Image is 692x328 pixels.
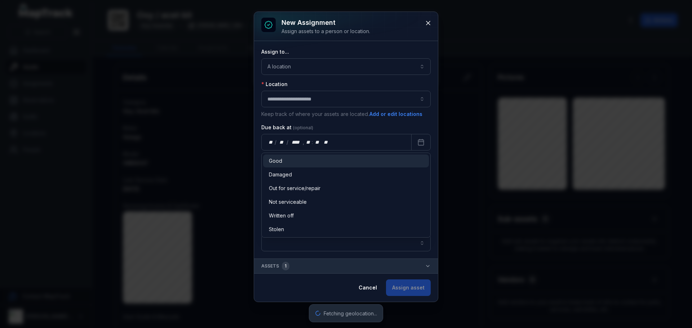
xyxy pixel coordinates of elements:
[269,185,320,192] span: Out for service/repair
[269,198,307,206] span: Not serviceable
[269,226,284,233] span: Stolen
[269,157,282,165] span: Good
[269,212,294,219] span: Written off
[269,171,292,178] span: Damaged
[324,310,377,316] span: Fetching geolocation...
